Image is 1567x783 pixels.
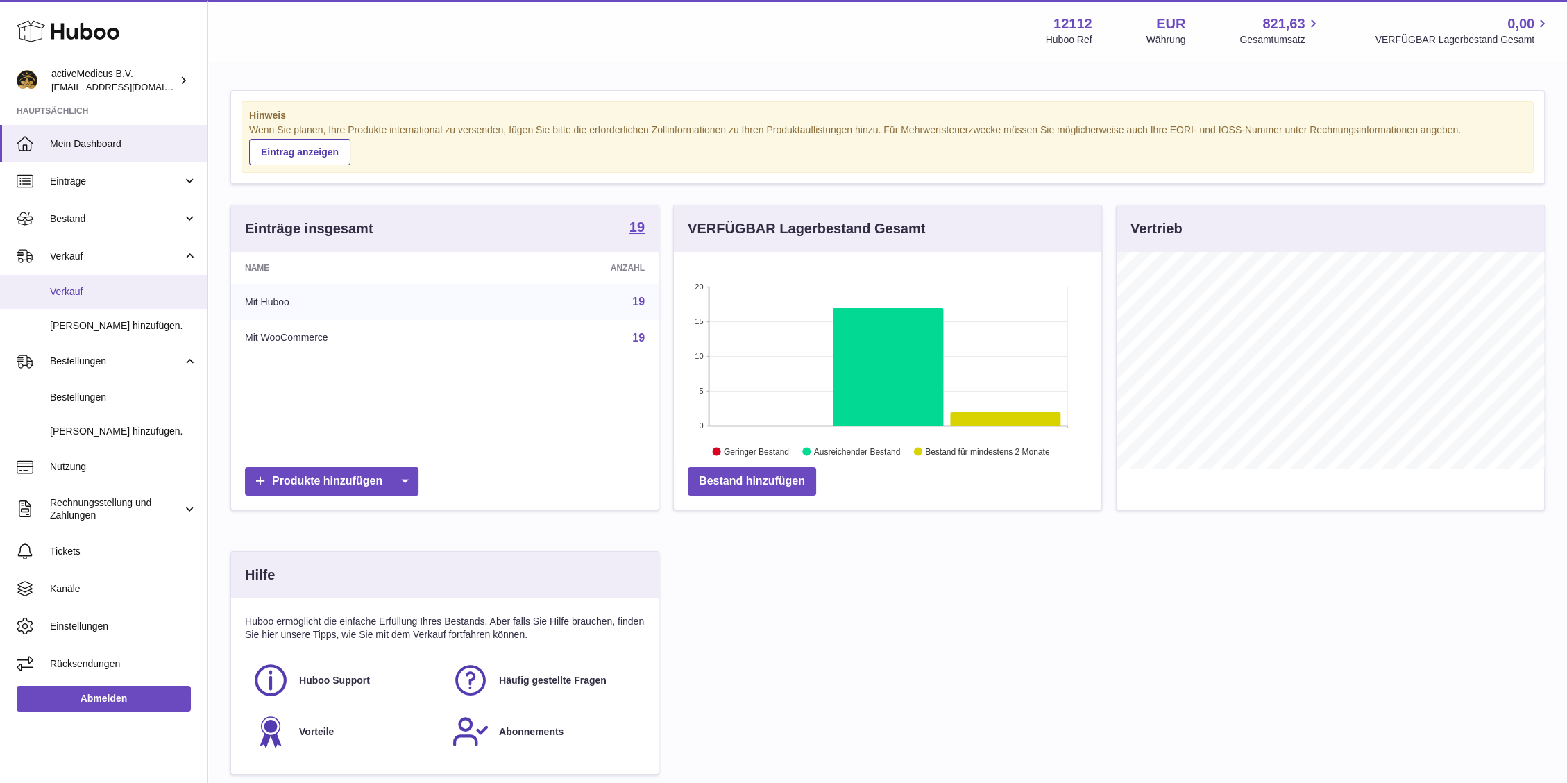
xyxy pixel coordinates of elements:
[1239,15,1321,47] a: 821,63 Gesamtumsatz
[1375,15,1550,47] a: 0,00 VERFÜGBAR Lagerbestand Gesamt
[1156,15,1185,33] strong: EUR
[50,175,183,188] span: Einträge
[699,421,703,430] text: 0
[629,220,645,234] strong: 19
[17,70,37,91] img: info@activemedicus.com
[688,467,816,496] a: Bestand hinzufügen
[695,317,703,326] text: 15
[50,391,197,404] span: Bestellungen
[51,81,204,92] span: [EMAIL_ADDRESS][DOMAIN_NAME]
[50,355,183,368] span: Bestellungen
[245,467,418,496] a: Produkte hinzufügen
[252,713,438,750] a: Vorteile
[50,496,183,523] span: Rechnungsstellung und Zahlungen
[231,252,505,284] th: Name
[252,662,438,699] a: Huboo Support
[499,725,564,739] span: Abonnements
[17,686,191,711] a: Abmelden
[1262,15,1305,33] span: 821,63
[50,212,183,226] span: Bestand
[695,352,703,360] text: 10
[452,662,638,699] a: Häufig gestellte Fragen
[249,139,350,165] a: Eintrag anzeigen
[299,674,370,687] span: Huboo Support
[925,446,1050,456] text: Bestand für mindestens 2 Monate
[1239,33,1321,47] span: Gesamtumsatz
[50,250,183,263] span: Verkauf
[1130,219,1182,238] h3: Vertrieb
[814,446,901,456] text: Ausreichender Bestand
[499,674,607,687] span: Häufig gestellte Fragen
[50,582,197,596] span: Kanäle
[249,124,1526,165] div: Wenn Sie planen, Ihre Produkte international zu versenden, fügen Sie bitte die erforderlichen Zol...
[632,296,645,308] a: 19
[505,252,659,284] th: Anzahl
[50,657,197,671] span: Rücksendungen
[50,620,197,633] span: Einstellungen
[688,219,925,238] h3: VERFÜGBAR Lagerbestand Gesamt
[1375,33,1550,47] span: VERFÜGBAR Lagerbestand Gesamt
[50,545,197,558] span: Tickets
[299,725,334,739] span: Vorteile
[1507,15,1534,33] span: 0,00
[632,332,645,344] a: 19
[249,109,1526,122] strong: Hinweis
[452,713,638,750] a: Abonnements
[1046,33,1092,47] div: Huboo Ref
[695,283,703,291] text: 20
[231,320,505,356] td: Mit WooCommerce
[245,615,645,641] p: Huboo ermöglicht die einfache Erfüllung Ihres Bestands. Aber falls Sie Hilfe brauchen, finden Sie...
[50,319,197,332] span: [PERSON_NAME] hinzufügen.
[724,446,789,456] text: Geringer Bestand
[245,566,275,584] h3: Hilfe
[50,285,197,298] span: Verkauf
[50,137,197,151] span: Mein Dashboard
[629,220,645,237] a: 19
[699,387,703,395] text: 5
[1053,15,1092,33] strong: 12112
[245,219,373,238] h3: Einträge insgesamt
[51,67,176,94] div: activeMedicus B.V.
[50,425,197,438] span: [PERSON_NAME] hinzufügen.
[231,284,505,320] td: Mit Huboo
[50,460,197,473] span: Nutzung
[1146,33,1186,47] div: Währung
